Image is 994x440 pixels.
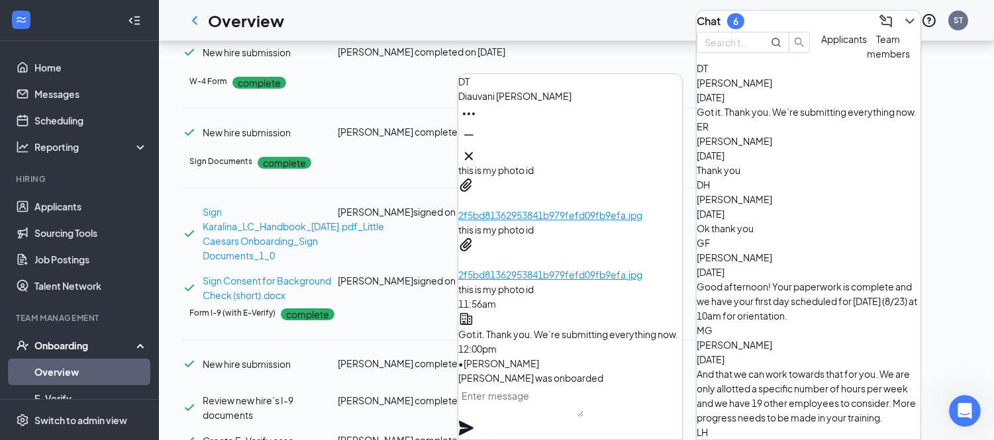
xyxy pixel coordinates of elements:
div: Onboarding [34,339,136,352]
div: Hiring [16,173,145,185]
div: ST [954,15,963,26]
img: Profile image for Coleen [15,54,42,80]
div: 6 [733,16,738,27]
button: Send us a message [61,278,204,304]
div: LH [697,425,920,439]
div: [PERSON_NAME] signed on [DATE] [338,273,547,288]
svg: Settings [16,414,29,427]
svg: Cross [461,148,477,164]
span: Diauvani [PERSON_NAME] [458,90,572,102]
div: GF [697,236,920,250]
div: ER [697,119,920,134]
a: Job Postings [34,246,148,273]
button: Messages [88,318,176,371]
span: Tickets [205,351,237,361]
svg: Checkmark [181,356,197,372]
span: Review new hire’s I-9 documents [203,394,293,421]
div: 12:00pm [458,341,682,356]
svg: Checkmark [181,280,197,296]
span: New hire submission [203,126,291,138]
a: Home [34,54,148,81]
span: Got it. Thank you. We’re submitting everything now. [458,328,678,340]
div: Close [232,5,256,29]
svg: UserCheck [16,339,29,352]
div: Team Management [16,312,145,324]
svg: Paperclip [458,177,474,193]
button: Cross [458,146,479,167]
a: 2f5bd81362953841b979fefd09fb9efa.jpg [458,267,682,282]
a: Messages [34,81,148,107]
div: DH [697,177,920,192]
span: [PERSON_NAME] completed on [DATE] [338,126,506,138]
div: Good afternoon! Your paperwork is complete and we have your first day scheduled for [DATE] (8/23)... [697,279,920,323]
a: Overview [34,359,148,385]
span: [DATE] [697,208,724,220]
span: [PERSON_NAME] [697,193,772,205]
span: [PERSON_NAME] [697,135,772,147]
span: Rate your conversation [47,61,155,71]
div: [PERSON_NAME] [47,73,124,87]
span: New hire submission [203,46,291,58]
span: Applicants [821,33,867,45]
p: complete [232,77,286,89]
a: 2f5bd81362953841b979fefd09fb9efa.jpg [458,208,682,222]
button: search [789,32,810,53]
svg: Plane [458,420,474,436]
input: Search team member [705,35,752,50]
svg: Checkmark [181,400,197,416]
svg: Company [458,311,474,327]
button: Ellipses [458,103,479,124]
div: Reporting [34,140,148,154]
div: Ok thank you [697,221,920,236]
svg: Analysis [16,140,29,154]
iframe: Intercom live chat [949,395,981,427]
a: Sourcing Tools [34,220,148,246]
p: complete [281,308,334,320]
h3: Chat [697,14,721,28]
h5: Sign Documents [189,155,252,167]
span: Sign Consent for Background Check (short).docx [203,275,331,301]
span: Messages [107,351,158,361]
span: [DATE] [697,150,724,161]
span: this is my photo id [458,164,534,176]
button: ChevronDown [899,11,920,32]
span: search [789,37,809,48]
div: And that we can work towards that for you. We are only allotted a specific number of hours per we... [697,367,920,425]
div: Got it. Thank you. We’re submitting everything now. [697,105,920,119]
div: MG [697,323,920,337]
div: • [DATE] [126,73,164,87]
span: [PERSON_NAME] [697,251,772,263]
button: Tickets [177,318,265,371]
a: Sign Karalina_LC_Handbook_[DATE].pdf_Little Caesars Onboarding_Sign Documents_1_0 [203,206,384,261]
div: [PERSON_NAME] signed on [DATE] [338,204,547,219]
button: Minimize [458,124,479,146]
h5: Form I-9 (with E-Verify) [189,307,275,319]
span: New hire submission [203,358,291,370]
h5: W-4 Form [189,75,227,87]
svg: Checkmark [181,226,197,242]
svg: ChevronLeft [187,13,203,28]
svg: WorkstreamLogo [15,13,28,26]
span: [DATE] [697,353,724,365]
svg: Collapse [128,14,141,27]
span: [PERSON_NAME] completed on [DATE] [338,46,506,58]
span: [DATE] [697,91,724,103]
span: [PERSON_NAME] completed on [DATE] [338,394,506,406]
button: ComposeMessage [875,11,897,32]
span: Home [30,351,58,361]
div: DT [697,61,920,75]
span: [DATE] [697,266,724,278]
svg: Checkmark [181,44,197,60]
a: Scheduling [34,107,148,134]
svg: ComposeMessage [878,13,894,29]
span: this is my photo id [458,283,534,295]
span: Team members [867,33,910,60]
svg: Ellipses [461,106,477,122]
a: E-Verify [34,385,148,412]
svg: Paperclip [458,237,474,253]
